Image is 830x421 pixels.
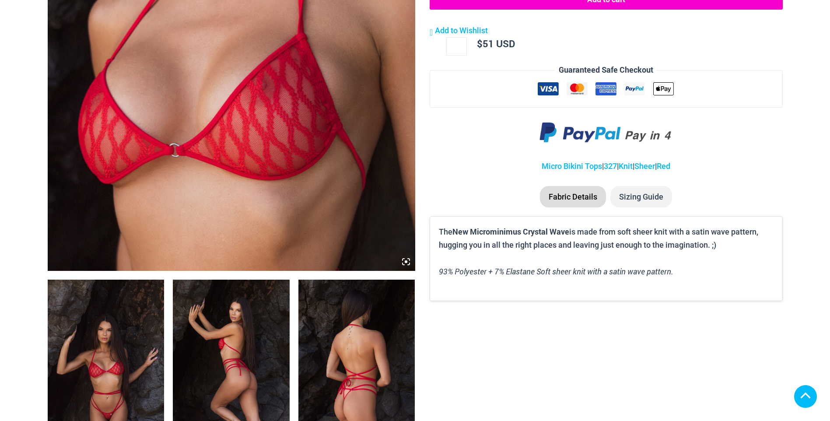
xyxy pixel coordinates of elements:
[477,37,483,50] span: $
[439,266,673,277] i: 93% Polyester + 7% Elastane Soft sheer knit with a satin wave pattern.
[634,161,655,171] a: Sheer
[555,63,657,77] legend: Guaranteed Safe Checkout
[435,26,488,35] span: Add to Wishlist
[619,161,633,171] a: Knit
[477,37,515,50] bdi: 51 USD
[452,226,569,237] b: New Microminimus Crystal Wave
[430,24,488,37] a: Add to Wishlist
[439,225,773,251] p: The is made from soft sheer knit with a satin wave pattern, hugging you in all the right places a...
[610,186,672,208] li: Sizing Guide
[446,37,467,56] input: Product quantity
[430,160,782,173] p: | | | |
[540,186,606,208] li: Fabric Details
[542,161,602,171] a: Micro Bikini Tops
[604,161,617,171] a: 327
[657,161,670,171] a: Red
